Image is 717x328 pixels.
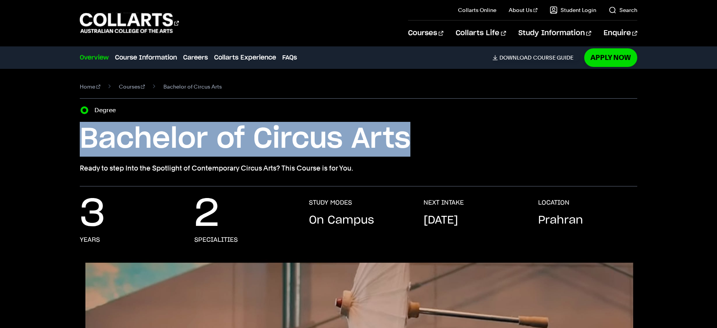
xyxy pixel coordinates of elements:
[609,6,637,14] a: Search
[282,53,297,62] a: FAQs
[584,48,637,67] a: Apply Now
[115,53,177,62] a: Course Information
[183,53,208,62] a: Careers
[538,199,569,207] h3: LOCATION
[509,6,537,14] a: About Us
[309,199,352,207] h3: STUDY MODES
[80,53,109,62] a: Overview
[194,236,238,244] h3: specialities
[424,213,458,228] p: [DATE]
[538,213,583,228] p: Prahran
[80,122,637,157] h1: Bachelor of Circus Arts
[492,54,580,61] a: DownloadCourse Guide
[94,105,120,116] label: Degree
[424,199,464,207] h3: NEXT INTAKE
[80,163,637,174] p: Ready to step Into the Spotlight of Contemporary Circus Arts? This Course is for You.
[604,20,637,46] a: Enquire
[80,236,100,244] h3: years
[456,20,506,46] a: Collarts Life
[518,20,591,46] a: Study Information
[80,12,179,34] div: Go to homepage
[194,199,219,230] p: 2
[80,81,100,92] a: Home
[119,81,145,92] a: Courses
[408,20,443,46] a: Courses
[163,81,222,92] span: Bachelor of Circus Arts
[499,54,532,61] span: Download
[214,53,276,62] a: Collarts Experience
[550,6,596,14] a: Student Login
[309,213,374,228] p: On Campus
[80,199,105,230] p: 3
[458,6,496,14] a: Collarts Online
